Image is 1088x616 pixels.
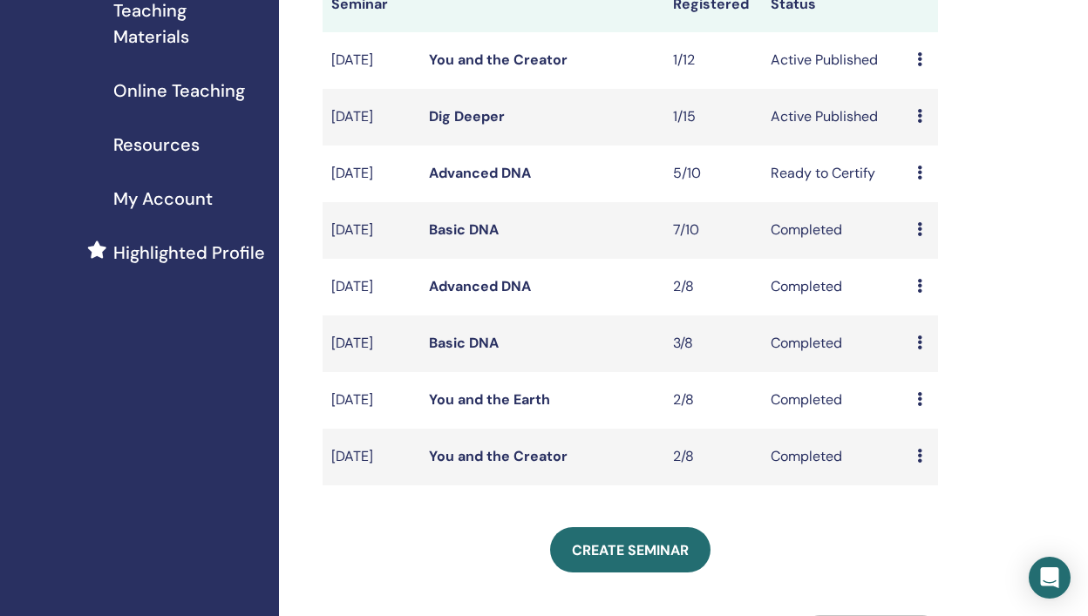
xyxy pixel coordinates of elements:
a: You and the Earth [429,390,550,409]
td: [DATE] [323,315,420,372]
td: 7/10 [664,202,762,259]
td: 1/12 [664,32,762,89]
span: My Account [113,186,213,212]
a: You and the Creator [429,447,568,465]
td: 2/8 [664,259,762,315]
td: [DATE] [323,32,420,89]
td: 2/8 [664,429,762,485]
td: [DATE] [323,146,420,202]
div: Open Intercom Messenger [1029,557,1071,599]
td: 1/15 [664,89,762,146]
td: 5/10 [664,146,762,202]
a: Advanced DNA [429,277,531,295]
a: Basic DNA [429,334,499,352]
a: Dig Deeper [429,107,505,125]
td: Active Published [762,32,908,89]
td: [DATE] [323,259,420,315]
td: Active Published [762,89,908,146]
td: Ready to Certify [762,146,908,202]
td: 3/8 [664,315,762,372]
a: Create seminar [550,527,711,572]
span: Create seminar [572,541,689,559]
td: Completed [762,259,908,315]
a: You and the Creator [429,51,568,69]
td: Completed [762,372,908,429]
td: 2/8 [664,372,762,429]
td: Completed [762,315,908,372]
td: Completed [762,202,908,259]
td: [DATE] [323,202,420,259]
td: [DATE] [323,372,420,429]
a: Basic DNA [429,220,499,239]
td: [DATE] [323,89,420,146]
a: Advanced DNA [429,164,531,182]
span: Highlighted Profile [113,240,265,266]
span: Online Teaching [113,78,245,104]
td: Completed [762,429,908,485]
td: [DATE] [323,429,420,485]
span: Resources [113,132,200,158]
